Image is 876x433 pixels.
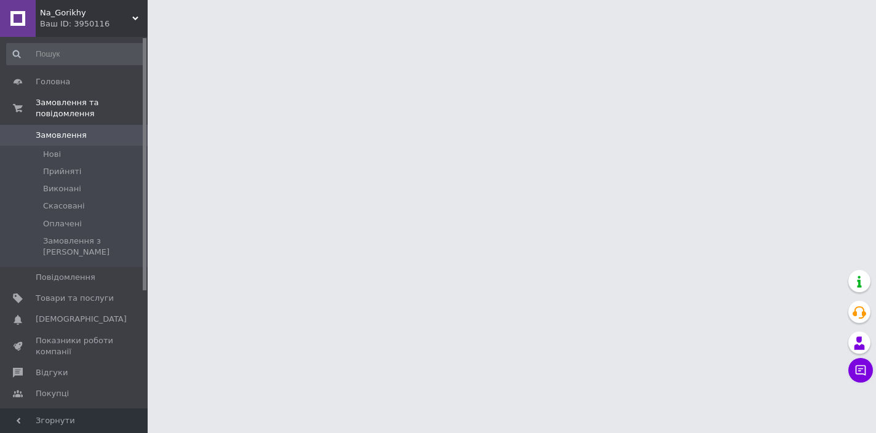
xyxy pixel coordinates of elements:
span: Скасовані [43,201,85,212]
span: Відгуки [36,367,68,378]
span: [DEMOGRAPHIC_DATA] [36,314,127,325]
span: Покупці [36,388,69,399]
span: Na_Gorikhy [40,7,132,18]
button: Чат з покупцем [848,358,873,383]
div: Ваш ID: 3950116 [40,18,148,30]
span: Нові [43,149,61,160]
input: Пошук [6,43,145,65]
span: Замовлення з [PERSON_NAME] [43,236,144,258]
span: Замовлення та повідомлення [36,97,148,119]
span: Повідомлення [36,272,95,283]
span: Показники роботи компанії [36,335,114,357]
span: Прийняті [43,166,81,177]
span: Головна [36,76,70,87]
span: Замовлення [36,130,87,141]
span: Виконані [43,183,81,194]
span: Товари та послуги [36,293,114,304]
span: Оплачені [43,218,82,229]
